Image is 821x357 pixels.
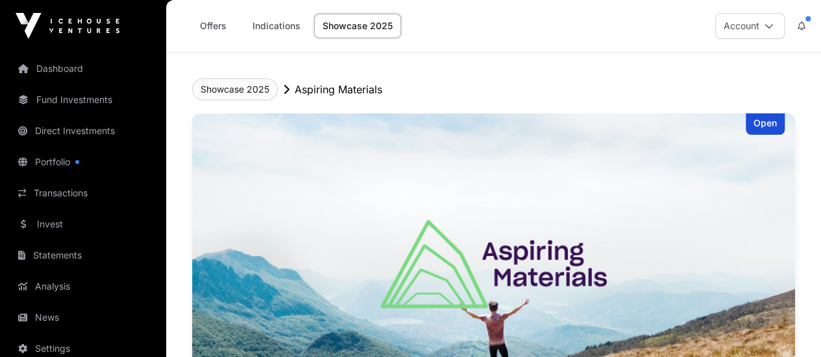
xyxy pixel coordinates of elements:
[756,295,821,357] div: Widget de chat
[10,272,156,301] a: Analysis
[10,303,156,332] a: News
[10,117,156,145] a: Direct Investments
[10,179,156,207] a: Transactions
[187,14,239,38] a: Offers
[295,82,382,97] p: Aspiring Materials
[192,78,278,100] button: Showcase 2025
[746,113,785,135] div: Open
[244,14,309,38] a: Indications
[314,14,401,38] a: Showcase 2025
[10,241,156,270] a: Statements
[16,13,119,39] img: Icehouse Ventures Logo
[756,295,821,357] iframe: Chat Widget
[10,148,156,176] a: Portfolio
[10,210,156,238] a: Invest
[715,13,785,39] button: Account
[10,54,156,83] a: Dashboard
[10,86,156,114] a: Fund Investments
